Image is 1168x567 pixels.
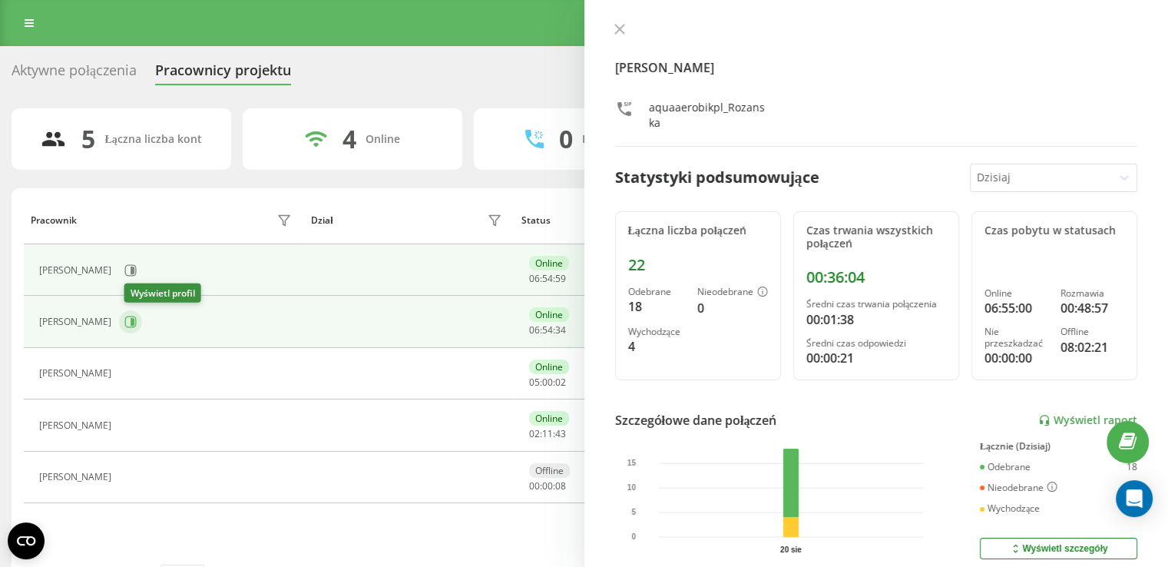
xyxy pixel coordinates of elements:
div: 5 [81,124,95,154]
div: Czas pobytu w statusach [984,224,1124,237]
div: Online [529,256,569,270]
div: aquaaerobikpl_Rozanska [649,100,769,131]
div: Nieodebrane [980,482,1057,494]
span: 00 [542,376,553,389]
div: : : [529,274,566,284]
div: Odebrane [980,462,1031,472]
div: Rozmawiają [582,133,644,146]
div: Wychodzące [628,327,685,337]
div: 00:00:21 [806,349,946,367]
div: Dział [311,215,333,226]
div: 06:55:00 [984,299,1048,317]
a: Wyświetl raport [1038,414,1137,427]
div: 00:48:57 [1060,299,1124,317]
button: Open CMP widget [8,522,45,559]
div: [PERSON_NAME] [39,472,115,482]
div: 08:02:21 [1060,338,1124,356]
text: 0 [631,532,636,541]
div: 4 [342,124,356,154]
div: [PERSON_NAME] [39,265,115,276]
div: 00:01:38 [806,310,946,329]
div: Offline [1060,327,1124,337]
div: Wyświetl profil [124,283,201,303]
div: Średni czas odpowiedzi [806,338,946,349]
div: Online [529,307,569,322]
div: : : [529,429,566,439]
div: Offline [529,463,570,478]
span: 11 [542,427,553,440]
text: 10 [627,483,636,492]
span: 54 [542,323,553,337]
div: 00:36:04 [806,268,946,287]
span: 00 [542,479,553,492]
div: : : [529,481,566,492]
div: 4 [628,337,685,356]
div: [PERSON_NAME] [39,368,115,379]
span: 02 [529,427,540,440]
div: : : [529,325,566,336]
div: Łączna liczba kont [104,133,201,146]
div: Status [521,215,551,226]
div: Łączna liczba połączeń [628,224,768,237]
div: Czas trwania wszystkich połączeń [806,224,946,250]
div: Wychodzące [980,503,1040,514]
div: Nie przeszkadzać [984,327,1048,349]
text: 5 [631,508,636,516]
text: 15 [627,459,636,467]
span: 43 [555,427,566,440]
div: Łącznie (Dzisiaj) [980,441,1137,452]
div: 0 [697,299,768,317]
div: Aktywne połączenia [12,62,137,86]
span: 02 [555,376,566,389]
div: Online [984,288,1048,299]
div: Statystyki podsumowujące [615,166,819,189]
div: 22 [628,256,768,274]
div: Średni czas trwania połączenia [806,299,946,310]
div: Pracownicy projektu [155,62,291,86]
div: Open Intercom Messenger [1116,480,1153,517]
div: Wyświetl szczegóły [1009,542,1107,555]
span: 06 [529,323,540,337]
h4: [PERSON_NAME] [615,58,1138,77]
div: 00:00:00 [984,349,1048,367]
div: 18 [1127,462,1137,472]
div: [PERSON_NAME] [39,317,115,327]
div: Rozmawia [1060,288,1124,299]
span: 06 [529,272,540,285]
span: 08 [555,479,566,492]
div: : : [529,377,566,388]
div: Nieodebrane [697,287,768,299]
span: 34 [555,323,566,337]
span: 00 [529,479,540,492]
span: 54 [542,272,553,285]
div: Online [366,133,400,146]
div: Online [529,411,569,426]
div: Online [529,360,569,374]
text: 20 sie [780,545,802,554]
div: Pracownik [31,215,77,226]
div: 0 [559,124,573,154]
button: Wyświetl szczegóły [980,538,1137,559]
div: Szczegółowe dane połączeń [615,411,777,429]
span: 59 [555,272,566,285]
span: 05 [529,376,540,389]
div: Odebrane [628,287,685,297]
div: [PERSON_NAME] [39,420,115,431]
div: 18 [628,297,685,316]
